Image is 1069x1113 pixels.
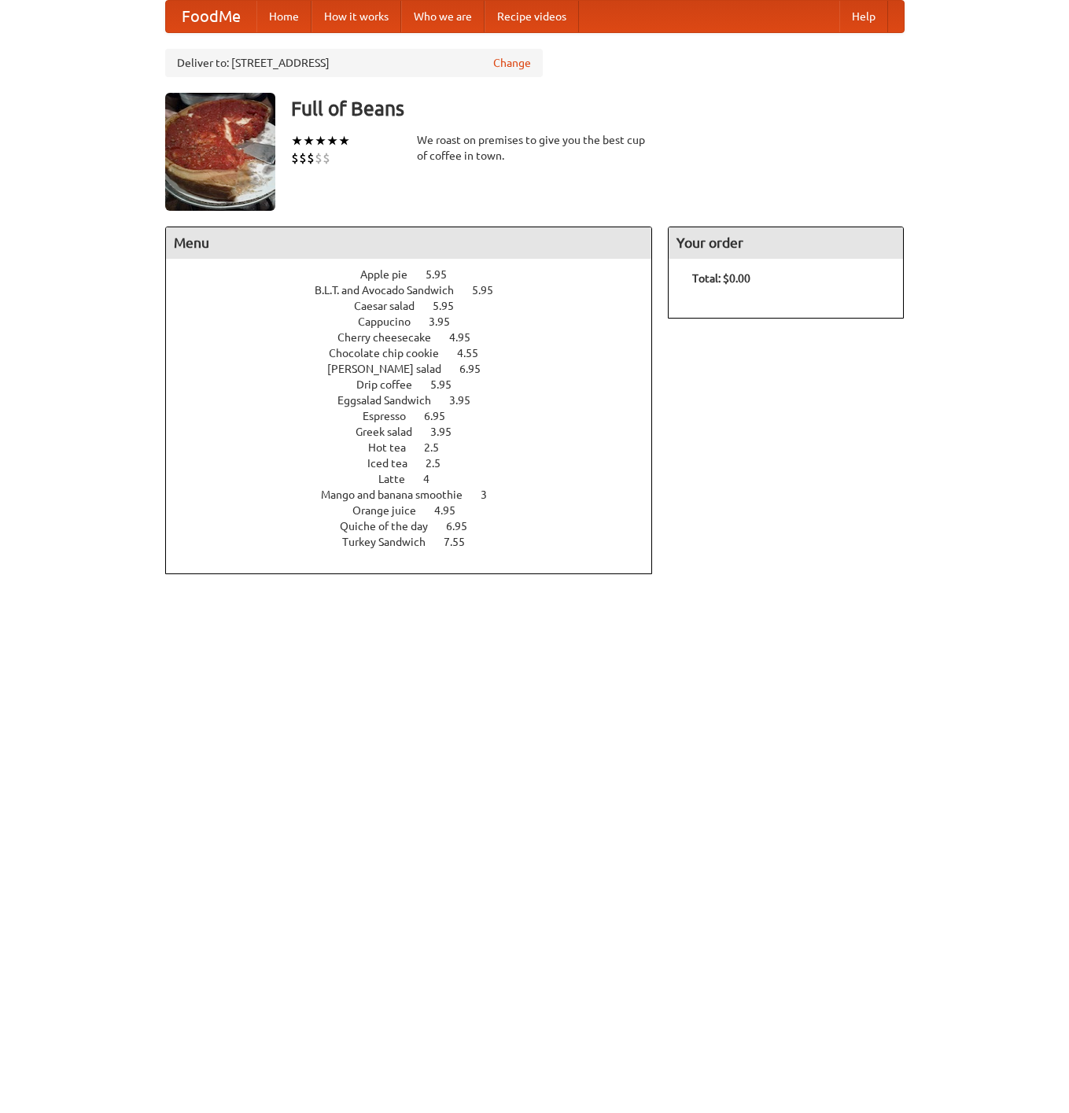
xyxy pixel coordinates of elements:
span: Caesar salad [354,300,430,312]
a: Latte 4 [378,473,459,485]
li: ★ [338,132,350,149]
span: Mango and banana smoothie [321,488,478,501]
a: How it works [311,1,401,32]
a: Who we are [401,1,485,32]
h4: Your order [669,227,903,259]
span: Eggsalad Sandwich [337,394,447,407]
h4: Menu [166,227,652,259]
span: 4.95 [449,331,486,344]
a: Cappucino 3.95 [358,315,479,328]
a: Cherry cheesecake 4.95 [337,331,499,344]
span: 3.95 [429,315,466,328]
span: Quiche of the day [340,520,444,533]
a: Orange juice 4.95 [352,504,485,517]
a: Greek salad 3.95 [356,426,481,438]
b: Total: $0.00 [692,272,750,285]
span: 4.55 [457,347,494,359]
span: 3 [481,488,503,501]
span: 6.95 [424,410,461,422]
span: 3.95 [430,426,467,438]
a: Change [493,55,531,71]
span: Turkey Sandwich [342,536,441,548]
a: FoodMe [166,1,256,32]
li: $ [315,149,323,167]
span: Orange juice [352,504,432,517]
span: 7.55 [444,536,481,548]
a: Hot tea 2.5 [368,441,468,454]
span: 3.95 [449,394,486,407]
span: 6.95 [459,363,496,375]
span: [PERSON_NAME] salad [327,363,457,375]
span: Cherry cheesecake [337,331,447,344]
span: Apple pie [360,268,423,281]
li: ★ [291,132,303,149]
a: Espresso 6.95 [363,410,474,422]
a: Eggsalad Sandwich 3.95 [337,394,499,407]
span: 4 [423,473,445,485]
a: Turkey Sandwich 7.55 [342,536,494,548]
a: [PERSON_NAME] salad 6.95 [327,363,510,375]
span: Iced tea [367,457,423,470]
a: Caesar salad 5.95 [354,300,483,312]
span: 5.95 [472,284,509,297]
li: $ [307,149,315,167]
a: B.L.T. and Avocado Sandwich 5.95 [315,284,522,297]
span: B.L.T. and Avocado Sandwich [315,284,470,297]
span: Greek salad [356,426,428,438]
a: Iced tea 2.5 [367,457,470,470]
li: $ [323,149,330,167]
a: Recipe videos [485,1,579,32]
span: 4.95 [434,504,471,517]
span: 5.95 [426,268,463,281]
span: 2.5 [424,441,455,454]
li: ★ [303,132,315,149]
a: Drip coffee 5.95 [356,378,481,391]
a: Chocolate chip cookie 4.55 [329,347,507,359]
span: Hot tea [368,441,422,454]
span: Drip coffee [356,378,428,391]
img: angular.jpg [165,93,275,211]
div: Deliver to: [STREET_ADDRESS] [165,49,543,77]
li: $ [291,149,299,167]
a: Quiche of the day 6.95 [340,520,496,533]
li: $ [299,149,307,167]
span: 5.95 [430,378,467,391]
span: Latte [378,473,421,485]
a: Home [256,1,311,32]
span: 5.95 [433,300,470,312]
a: Help [839,1,888,32]
li: ★ [315,132,326,149]
span: 2.5 [426,457,456,470]
a: Apple pie 5.95 [360,268,476,281]
span: Cappucino [358,315,426,328]
span: Espresso [363,410,422,422]
span: 6.95 [446,520,483,533]
li: ★ [326,132,338,149]
span: Chocolate chip cookie [329,347,455,359]
h3: Full of Beans [291,93,905,124]
a: Mango and banana smoothie 3 [321,488,516,501]
div: We roast on premises to give you the best cup of coffee in town. [417,132,653,164]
